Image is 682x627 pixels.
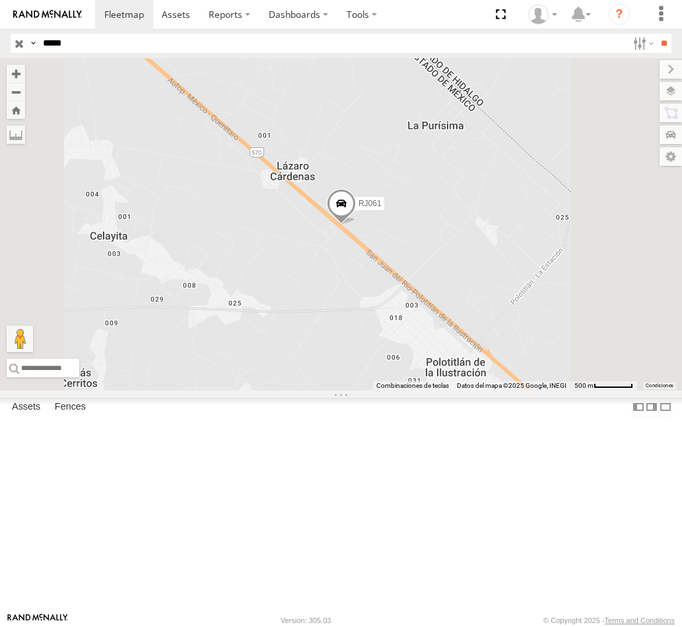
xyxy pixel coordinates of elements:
span: 500 m [574,382,594,389]
img: rand-logo.svg [13,10,82,19]
label: Map Settings [660,147,682,166]
label: Dock Summary Table to the Right [645,398,658,417]
label: Fences [48,398,92,416]
span: Datos del mapa ©2025 Google, INEGI [457,382,566,389]
label: Measure [7,126,25,144]
button: Arrastra el hombrecito naranja al mapa para abrir Street View [7,326,33,352]
button: Zoom out [7,83,25,101]
i: ? [609,4,630,25]
button: Combinaciones de teclas [376,381,449,390]
label: Hide Summary Table [659,398,672,417]
label: Assets [5,398,47,416]
button: Escala del mapa: 500 m por 56 píxeles [570,381,637,390]
div: Version: 305.03 [281,616,331,624]
button: Zoom in [7,65,25,83]
a: Terms and Conditions [605,616,675,624]
a: Condiciones [646,383,673,388]
label: Search Filter Options [628,34,656,53]
div: Josue Jimenez [524,5,562,24]
label: Search Query [28,34,38,53]
button: Zoom Home [7,101,25,119]
span: RJ061 [358,199,381,208]
a: Visit our Website [7,614,68,627]
div: © Copyright 2025 - [543,616,675,624]
label: Dock Summary Table to the Left [632,398,645,417]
